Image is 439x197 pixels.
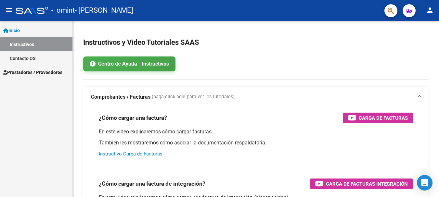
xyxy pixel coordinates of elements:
span: Prestadores / Proveedores [3,69,62,76]
p: En este video explicaremos cómo cargar facturas. [99,128,413,135]
a: Instructivo Carga de Facturas [99,151,162,157]
span: Carga de Facturas Integración [326,180,408,188]
span: - omint [51,3,75,18]
button: Carga de Facturas [343,113,413,123]
h3: ¿Cómo cargar una factura de integración? [99,179,205,188]
h2: Instructivos y Video Tutoriales SAAS [83,36,429,49]
mat-icon: menu [5,6,13,14]
p: También les mostraremos cómo asociar la documentación respaldatoria. [99,139,413,146]
button: Carga de Facturas Integración [310,179,413,189]
span: Inicio [3,27,20,34]
span: - [PERSON_NAME] [75,3,133,18]
mat-icon: person [426,6,434,14]
h3: ¿Cómo cargar una factura? [99,113,167,122]
a: Centro de Ayuda - Instructivos [83,56,175,71]
span: (haga click aquí para ver los tutoriales) [152,93,235,101]
strong: Comprobantes / Facturas [91,93,150,101]
mat-expansion-panel-header: Comprobantes / Facturas (haga click aquí para ver los tutoriales) [83,87,429,107]
span: Carga de Facturas [359,114,408,122]
div: Open Intercom Messenger [417,175,433,191]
